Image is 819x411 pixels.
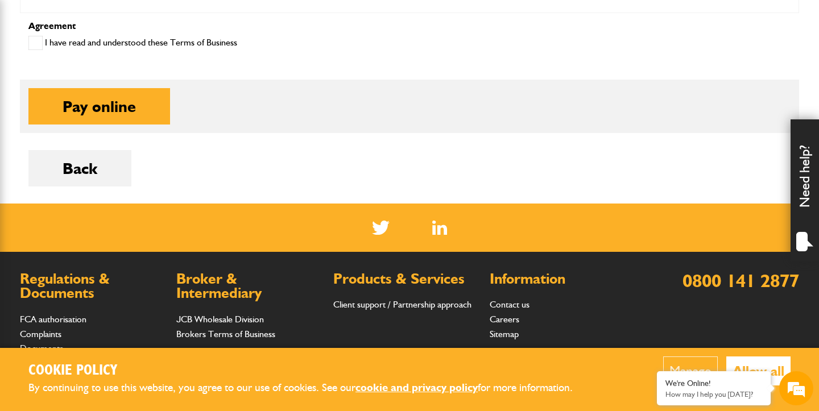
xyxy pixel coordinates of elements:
[490,314,519,325] a: Careers
[176,272,321,301] h2: Broker & Intermediary
[20,343,63,354] a: Documents
[333,272,478,287] h2: Products & Services
[682,269,799,292] a: 0800 141 2877
[372,221,390,235] img: Twitter
[20,314,86,325] a: FCA authorisation
[432,221,448,235] img: Linked In
[726,356,791,385] button: Allow all
[791,119,819,261] div: Need help?
[355,381,478,394] a: cookie and privacy policy
[490,329,519,339] a: Sitemap
[663,356,718,385] button: Manage
[28,150,131,186] button: Back
[28,379,591,397] p: By continuing to use this website, you agree to our use of cookies. See our for more information.
[432,221,448,235] a: LinkedIn
[20,329,61,339] a: Complaints
[665,379,762,388] div: We're Online!
[29,11,790,49] h2: CUSTOMER PROTECTION INFORMATION
[28,88,170,124] button: Pay online
[20,272,165,301] h2: Regulations & Documents
[28,36,237,50] label: I have read and understood these Terms of Business
[333,299,471,310] a: Client support / Partnership approach
[490,299,530,310] a: Contact us
[665,390,762,398] p: How may I help you today?
[490,272,635,287] h2: Information
[28,22,791,31] p: Agreement
[176,314,264,325] a: JCB Wholesale Division
[176,329,275,339] a: Brokers Terms of Business
[28,362,591,380] h2: Cookie Policy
